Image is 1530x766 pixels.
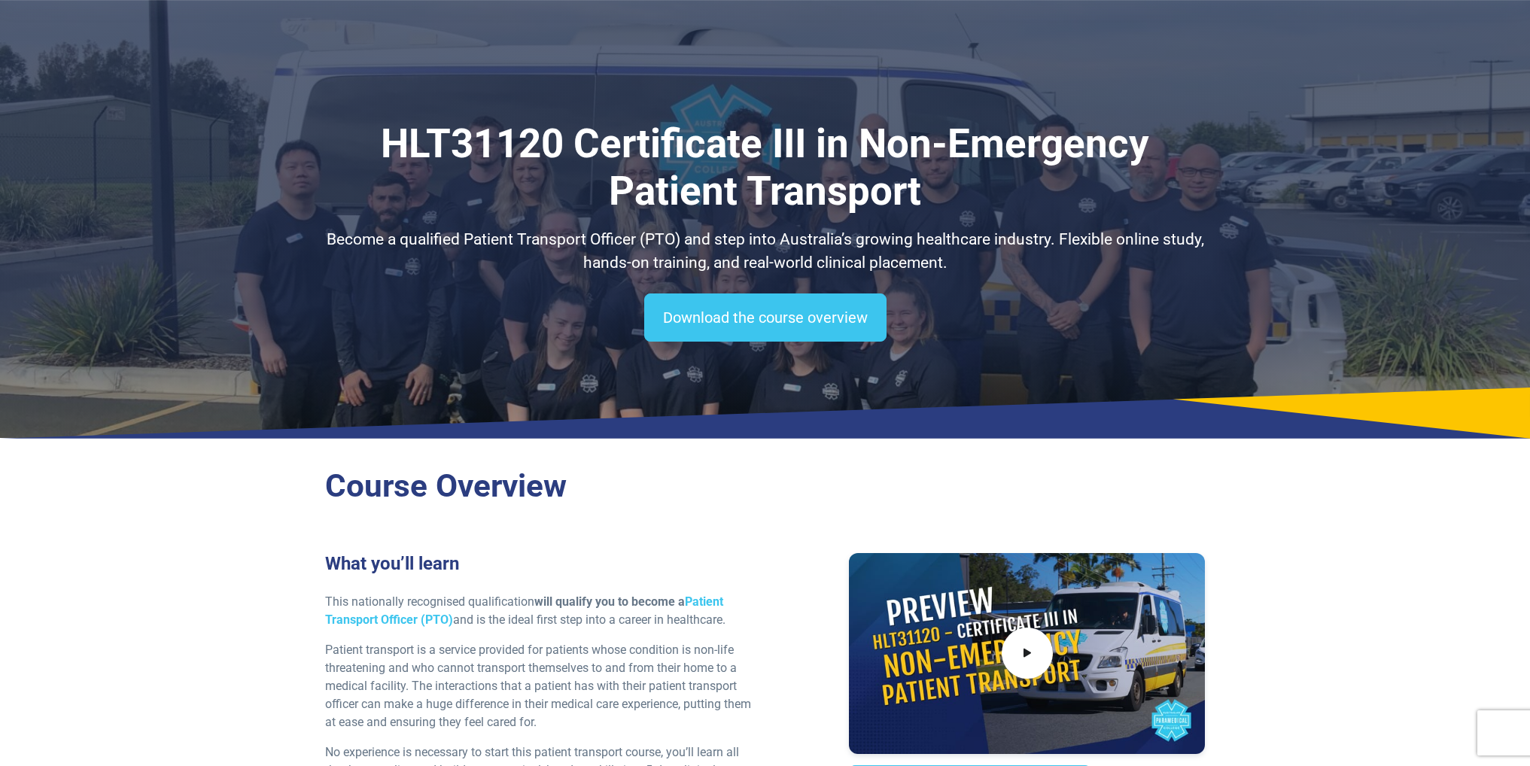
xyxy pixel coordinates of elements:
[325,594,723,627] a: Patient Transport Officer (PTO)
[325,228,1206,275] p: Become a qualified Patient Transport Officer (PTO) and step into Australia’s growing healthcare i...
[325,641,756,731] p: Patient transport is a service provided for patients whose condition is non-life threatening and ...
[325,120,1206,216] h1: HLT31120 Certificate III in Non-Emergency Patient Transport
[644,293,887,342] a: Download the course overview
[325,594,723,627] strong: will qualify you to become a
[325,467,1206,506] h2: Course Overview
[325,553,756,575] h3: What you’ll learn
[325,593,756,629] p: This nationally recognised qualification and is the ideal first step into a career in healthcare.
